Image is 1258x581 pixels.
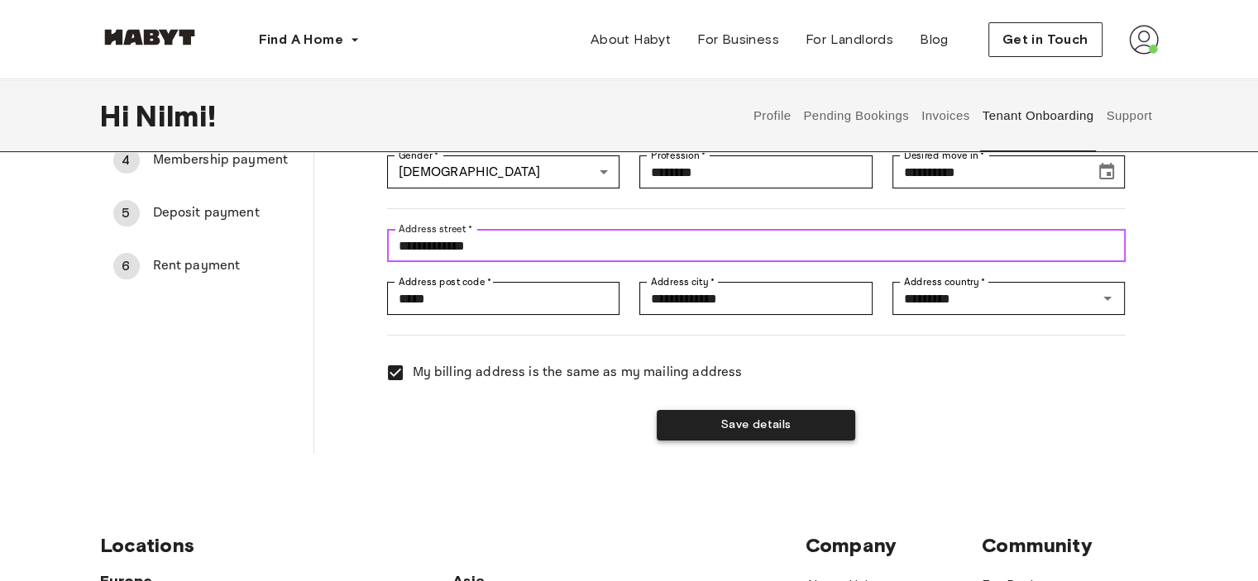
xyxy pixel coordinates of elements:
[113,253,140,279] div: 6
[1129,25,1159,55] img: avatar
[577,23,684,56] a: About Habyt
[387,282,620,315] div: Address post code
[113,200,140,226] div: 5
[100,193,313,233] div: 5Deposit payment
[806,30,893,50] span: For Landlords
[904,148,984,163] label: Desired move in
[639,155,873,188] div: Profession
[100,98,136,133] span: Hi
[920,30,949,50] span: Blog
[792,23,906,56] a: For Landlords
[153,150,300,170] span: Membership payment
[988,22,1103,57] button: Get in Touch
[153,256,300,276] span: Rent payment
[639,282,873,315] div: Address city
[100,29,199,45] img: Habyt
[100,533,806,558] span: Locations
[684,23,792,56] a: For Business
[920,79,972,152] button: Invoices
[399,274,491,289] label: Address post code
[657,410,855,441] button: Save details
[1096,287,1119,310] button: Open
[591,30,671,50] span: About Habyt
[751,79,793,152] button: Profile
[100,140,313,180] div: 4Membership payment
[153,203,300,223] span: Deposit payment
[399,221,473,236] label: Address street
[806,533,982,558] span: Company
[651,274,715,289] label: Address city
[113,147,140,174] div: 4
[399,148,438,163] label: Gender
[980,79,1096,152] button: Tenant Onboarding
[1002,30,1088,50] span: Get in Touch
[906,23,962,56] a: Blog
[651,148,706,163] label: Profession
[1090,155,1123,188] button: Choose date, selected date is Nov 4, 2025
[100,246,313,286] div: 6Rent payment
[801,79,911,152] button: Pending Bookings
[259,30,343,50] span: Find A Home
[697,30,779,50] span: For Business
[904,274,986,289] label: Address country
[413,363,743,383] span: My billing address is the same as my mailing address
[246,23,373,56] button: Find A Home
[982,533,1158,558] span: Community
[1104,79,1155,152] button: Support
[747,79,1158,152] div: user profile tabs
[387,155,620,188] div: [DEMOGRAPHIC_DATA]
[387,229,1126,262] div: Address street
[136,98,216,133] span: Nilmi !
